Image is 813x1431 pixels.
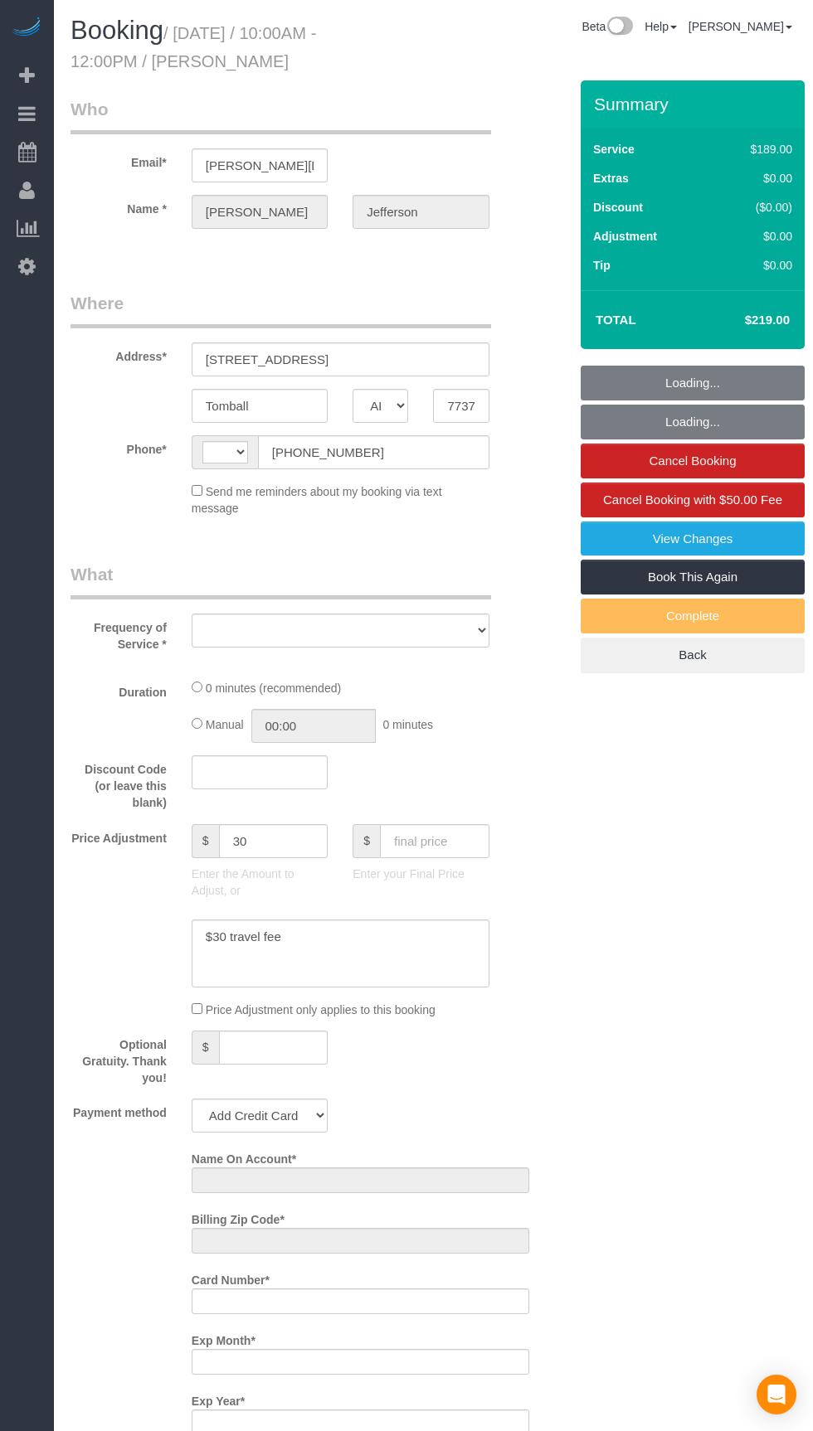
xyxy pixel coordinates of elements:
p: Enter your Final Price [353,866,489,882]
a: [PERSON_NAME] [689,20,792,33]
label: Discount Code (or leave this blank) [58,755,179,811]
div: $0.00 [715,228,792,245]
label: Extras [593,170,629,187]
label: Service [593,141,635,158]
a: Beta [582,20,633,33]
img: Automaid Logo [10,17,43,40]
span: $ [353,824,380,858]
span: Manual [206,718,244,731]
div: $0.00 [715,170,792,187]
span: Send me reminders about my booking via text message [192,485,442,515]
span: Booking [71,16,163,45]
div: $0.00 [715,257,792,274]
a: View Changes [581,521,805,556]
legend: Who [71,97,491,134]
input: Email* [192,148,328,182]
label: Address* [58,342,179,365]
strong: Total [596,313,636,327]
legend: Where [71,291,491,328]
span: Cancel Booking with $50.00 Fee [603,492,782,507]
span: $ [192,824,219,858]
a: Cancel Booking [581,444,805,478]
img: New interface [606,17,633,38]
h3: Summary [594,95,796,114]
label: Exp Month [192,1327,256,1349]
label: Tip [593,257,611,274]
div: $189.00 [715,141,792,158]
label: Billing Zip Code [192,1205,285,1228]
input: First Name* [192,195,328,229]
small: / [DATE] / 10:00AM - 12:00PM / [PERSON_NAME] [71,24,316,70]
label: Frequency of Service * [58,614,179,652]
input: Last Name* [353,195,489,229]
label: Duration [58,678,179,701]
a: Book This Again [581,560,805,594]
label: Exp Year [192,1387,245,1409]
a: Cancel Booking with $50.00 Fee [581,483,805,517]
label: Optional Gratuity. Thank you! [58,1031,179,1086]
legend: What [71,562,491,599]
label: Card Number [192,1266,270,1288]
label: Phone* [58,435,179,458]
h4: $219.00 [695,313,790,327]
label: Name * [58,195,179,217]
a: Help [645,20,677,33]
span: 0 minutes (recommended) [206,682,341,695]
input: Phone* [258,435,489,469]
label: Discount [593,199,643,216]
div: Open Intercom Messenger [757,1375,796,1414]
label: Adjustment [593,228,657,245]
input: Zip Code* [433,389,489,423]
label: Name On Account [192,1145,296,1167]
span: $ [192,1031,219,1065]
a: Back [581,638,805,672]
input: City* [192,389,328,423]
input: final price [380,824,489,858]
label: Price Adjustment [58,824,179,846]
label: Payment method [58,1099,179,1121]
label: Email* [58,148,179,171]
span: 0 minutes [382,718,433,731]
span: Price Adjustment only applies to this booking [206,1003,436,1016]
div: ($0.00) [715,199,792,216]
p: Enter the Amount to Adjust, or [192,866,328,899]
